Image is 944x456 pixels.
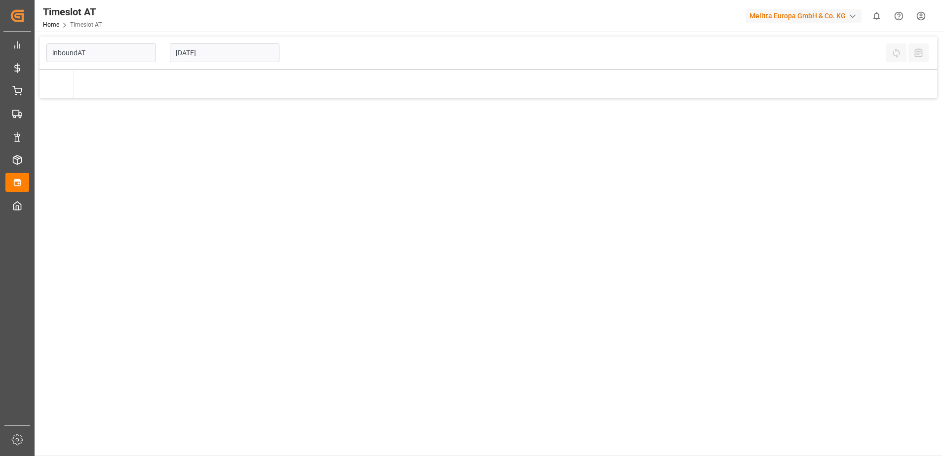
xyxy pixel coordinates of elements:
[865,5,888,27] button: show 0 new notifications
[43,21,59,28] a: Home
[746,9,862,23] div: Melitta Europa GmbH & Co. KG
[46,43,156,62] input: Type to search/select
[170,43,279,62] input: DD-MM-YYYY
[888,5,910,27] button: Help Center
[746,6,865,25] button: Melitta Europa GmbH & Co. KG
[43,4,102,19] div: Timeslot AT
